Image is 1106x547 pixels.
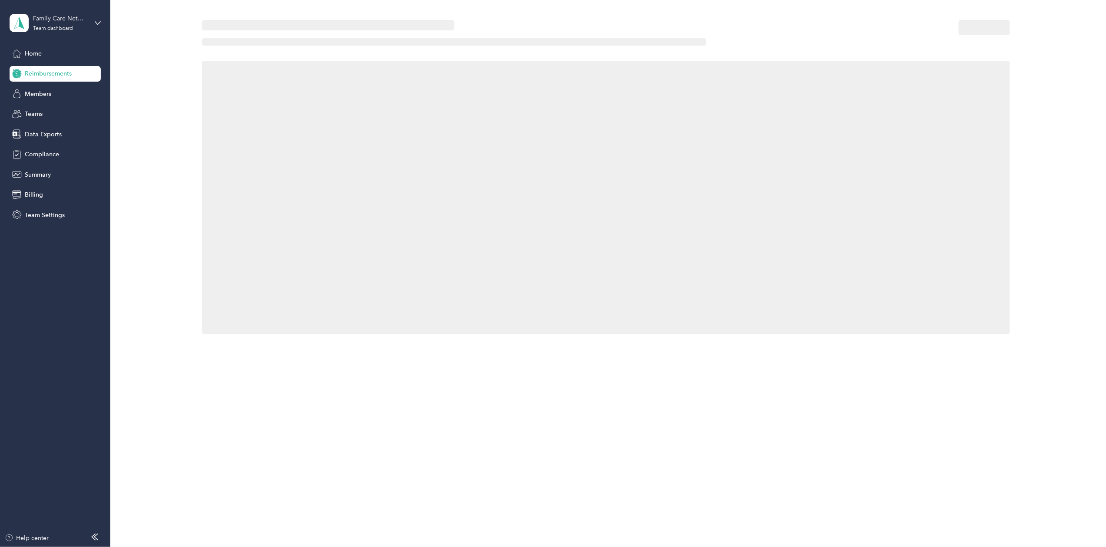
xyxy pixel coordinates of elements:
iframe: Everlance-gr Chat Button Frame [1057,498,1106,547]
span: Teams [25,109,43,119]
span: Billing [25,190,43,199]
div: Team dashboard [33,26,73,31]
span: Reimbursements [25,69,72,78]
span: Compliance [25,150,59,159]
button: Help center [5,534,49,543]
span: Home [25,49,42,58]
div: Family Care Network [33,14,88,23]
span: Data Exports [25,130,62,139]
span: Members [25,89,51,99]
span: Team Settings [25,211,65,220]
span: Summary [25,170,51,179]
